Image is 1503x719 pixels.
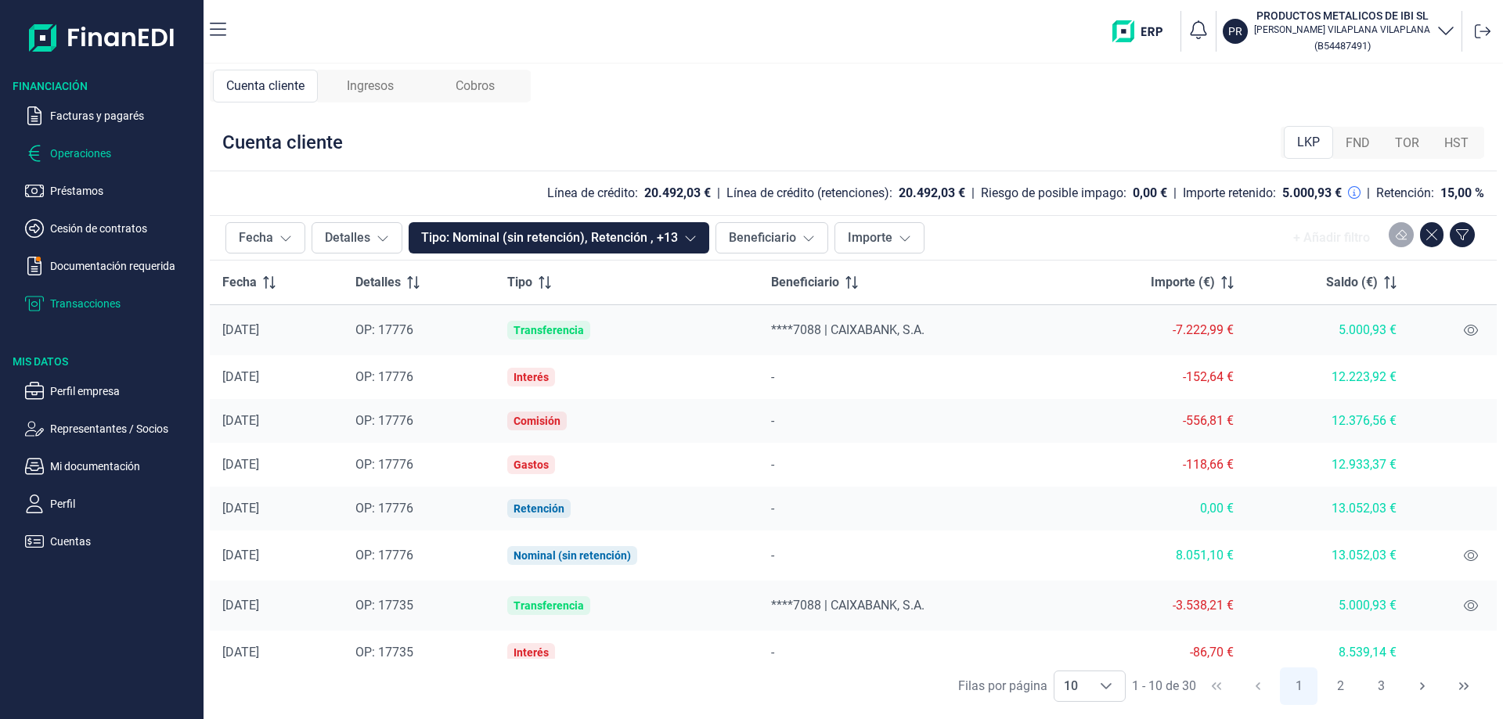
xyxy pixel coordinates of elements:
span: - [771,548,774,563]
span: Saldo (€) [1326,273,1378,292]
span: Fecha [222,273,257,292]
span: TOR [1395,134,1419,153]
h3: PRODUCTOS METALICOS DE IBI SL [1254,8,1430,23]
div: Cuenta cliente [222,130,343,155]
span: - [771,457,774,472]
p: Perfil empresa [50,382,197,401]
div: -118,66 € [1075,457,1234,473]
button: Documentación requerida [25,257,197,275]
button: Mi documentación [25,457,197,476]
div: 15,00 % [1440,185,1484,201]
div: 5.000,93 € [1282,185,1342,201]
p: [PERSON_NAME] VILAPLANA VILAPLANA [1254,23,1430,36]
div: 13.052,03 € [1259,548,1397,563]
button: Perfil [25,494,197,513]
button: Next Page [1404,667,1441,705]
div: Ingresos [318,70,423,102]
span: HST [1444,134,1469,153]
button: Cesión de contratos [25,219,197,238]
div: -7.222,99 € [1075,322,1234,338]
div: 0,00 € [1133,185,1167,201]
span: Beneficiario [771,273,839,292]
div: Importe retenido: [1183,185,1276,201]
div: HST [1432,128,1481,159]
span: - [771,645,774,660]
span: - [771,501,774,516]
div: Nominal (sin retención) [514,549,631,562]
div: Cobros [423,70,528,102]
span: Tipo [507,273,532,292]
img: erp [1112,20,1174,42]
span: OP: 17776 [355,322,413,337]
div: [DATE] [222,501,330,516]
span: - [771,369,774,384]
img: Logo de aplicación [29,13,175,63]
p: Mi documentación [50,457,197,476]
div: | [1367,184,1370,203]
div: [DATE] [222,322,330,338]
span: Importe (€) [1151,273,1215,292]
div: Transferencia [514,599,584,612]
div: Retención [514,502,564,515]
span: Detalles [355,273,401,292]
span: Cuenta cliente [226,77,305,95]
button: PRPRODUCTOS METALICOS DE IBI SL[PERSON_NAME] VILAPLANA VILAPLANA(B54487491) [1223,8,1455,55]
div: | [1173,184,1177,203]
div: TOR [1382,128,1432,159]
div: -152,64 € [1075,369,1234,385]
div: 8.539,14 € [1259,645,1397,660]
button: Page 1 [1280,667,1317,705]
button: Tipo: Nominal (sin retención), Retención , +13 [409,222,709,253]
button: Page 3 [1363,667,1400,705]
p: Cesión de contratos [50,219,197,238]
button: Transacciones [25,294,197,313]
div: 20.492,03 € [644,185,711,201]
div: Línea de crédito: [547,185,638,201]
div: 12.223,92 € [1259,369,1397,385]
div: Comisión [514,415,560,427]
p: Transacciones [50,294,197,313]
div: Riesgo de posible impago: [981,185,1126,201]
button: Detalles [312,222,402,253]
div: Transferencia [514,324,584,336]
div: [DATE] [222,598,330,613]
span: Cobros [456,77,495,95]
p: Facturas y pagarés [50,106,197,125]
div: 20.492,03 € [899,185,965,201]
div: -556,81 € [1075,413,1234,429]
p: Representantes / Socios [50,419,197,438]
button: Beneficiario [715,222,828,253]
div: Gastos [514,458,549,471]
button: Last Page [1445,667,1483,705]
div: [DATE] [222,645,330,660]
span: ****7088 | CAIXABANK, S.A. [771,598,925,613]
div: Filas por página [958,677,1047,696]
small: Copiar cif [1314,40,1371,52]
div: 13.052,03 € [1259,501,1397,516]
div: 0,00 € [1075,501,1234,516]
div: Interés [514,646,549,659]
button: Operaciones [25,144,197,163]
div: [DATE] [222,369,330,385]
p: Cuentas [50,532,197,551]
button: Préstamos [25,182,197,200]
div: | [971,184,975,203]
span: ****7088 | CAIXABANK, S.A. [771,322,925,337]
p: PR [1228,23,1242,39]
button: Perfil empresa [25,382,197,401]
div: Línea de crédito (retenciones): [726,185,892,201]
span: OP: 17776 [355,413,413,428]
button: Page 2 [1321,667,1359,705]
span: Ingresos [347,77,394,95]
div: [DATE] [222,457,330,473]
p: Operaciones [50,144,197,163]
div: FND [1333,128,1382,159]
div: [DATE] [222,548,330,563]
span: 10 [1054,671,1087,701]
span: LKP [1297,133,1320,152]
span: 1 - 10 de 30 [1132,680,1196,692]
span: OP: 17776 [355,501,413,516]
div: [DATE] [222,413,330,429]
div: 12.376,56 € [1259,413,1397,429]
div: 8.051,10 € [1075,548,1234,563]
